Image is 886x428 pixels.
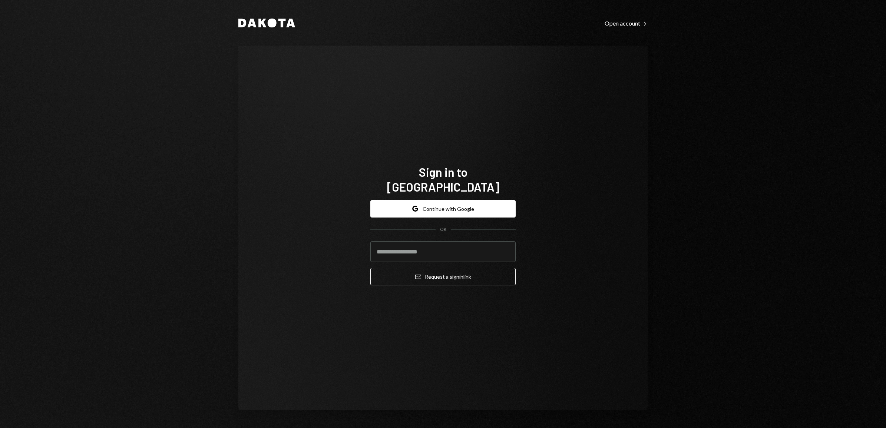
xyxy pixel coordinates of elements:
div: OR [440,226,446,233]
button: Continue with Google [370,200,516,218]
a: Open account [605,19,648,27]
button: Request a signinlink [370,268,516,285]
h1: Sign in to [GEOGRAPHIC_DATA] [370,165,516,194]
div: Open account [605,20,648,27]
